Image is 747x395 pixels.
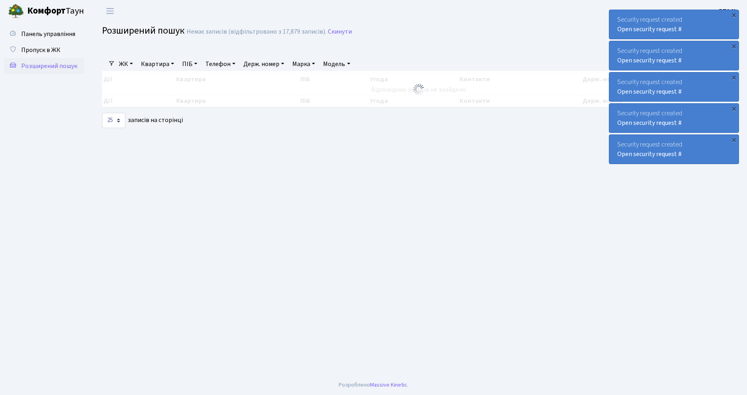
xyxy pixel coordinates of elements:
[609,135,739,164] div: Security request created
[609,104,739,132] div: Security request created
[102,24,185,38] span: Розширений пошук
[21,46,60,54] span: Пропуск в ЖК
[8,3,24,19] img: logo.png
[320,57,353,71] a: Модель
[240,57,287,71] a: Держ. номер
[412,83,425,96] img: Обробка...
[609,10,739,39] div: Security request created
[730,104,738,112] div: ×
[179,57,201,71] a: ПІБ
[339,381,408,389] div: Розроблено .
[102,113,125,128] select: записів на сторінці
[187,28,326,36] div: Немає записів (відфільтровано з 17,879 записів).
[21,30,75,38] span: Панель управління
[4,42,84,58] a: Пропуск в ЖК
[617,56,682,65] a: Open security request #
[730,42,738,50] div: ×
[4,26,84,42] a: Панель управління
[100,4,120,18] button: Переключити навігацію
[730,136,738,144] div: ×
[27,4,84,18] span: Таун
[718,6,737,16] a: ДП1 К.
[202,57,239,71] a: Телефон
[138,57,177,71] a: Квартира
[617,25,682,34] a: Open security request #
[617,150,682,158] a: Open security request #
[370,381,407,389] a: Massive Kinetic
[617,118,682,127] a: Open security request #
[102,113,183,128] label: записів на сторінці
[718,7,737,16] b: ДП1 К.
[116,57,136,71] a: ЖК
[730,11,738,19] div: ×
[617,87,682,96] a: Open security request #
[21,62,77,70] span: Розширений пошук
[730,73,738,81] div: ×
[289,57,318,71] a: Марка
[27,4,66,17] b: Комфорт
[4,58,84,74] a: Розширений пошук
[609,41,739,70] div: Security request created
[609,72,739,101] div: Security request created
[328,28,352,36] a: Скинути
